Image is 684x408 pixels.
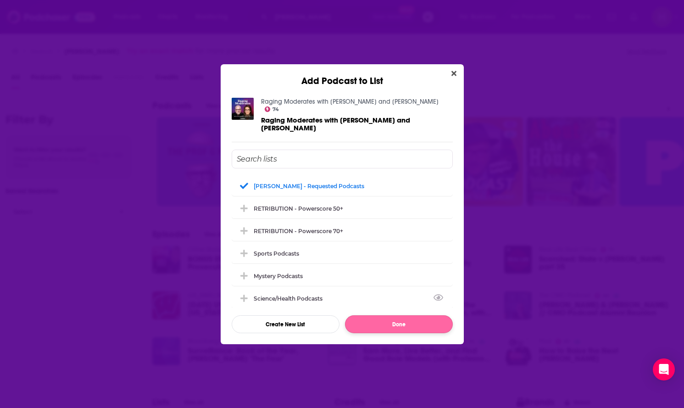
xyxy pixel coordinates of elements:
[254,183,364,190] div: [PERSON_NAME] - Requested Podcasts
[254,228,343,235] div: RETRIBUTION - Powerscore 70+
[323,300,328,301] button: View Link
[232,288,453,308] div: Science/Health Podcasts
[265,106,279,112] a: 74
[221,64,464,87] div: Add Podcast to List
[345,315,453,333] button: Done
[261,116,410,132] span: Raging Moderates with [PERSON_NAME] and [PERSON_NAME]
[254,273,303,279] div: Mystery Podcasts
[232,98,254,120] img: Raging Moderates with Scott Galloway and Jessica Tarlov
[232,150,453,168] input: Search lists
[653,358,675,380] div: Open Intercom Messenger
[448,68,460,79] button: Close
[261,98,439,106] a: Raging Moderates with Scott Galloway and Jessica Tarlov
[232,176,453,196] div: Jon Karl - Requested Podcasts
[232,221,453,241] div: RETRIBUTION - Powerscore 70+
[232,198,453,218] div: RETRIBUTION - Powerscore 50+
[232,150,453,333] div: Add Podcast To List
[254,250,299,257] div: Sports Podcasts
[254,205,343,212] div: RETRIBUTION - Powerscore 50+
[232,266,453,286] div: Mystery Podcasts
[272,107,279,112] span: 74
[232,243,453,263] div: Sports Podcasts
[261,116,453,132] a: Raging Moderates with Scott Galloway and Jessica Tarlov
[254,295,328,302] div: Science/Health Podcasts
[232,315,339,333] button: Create New List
